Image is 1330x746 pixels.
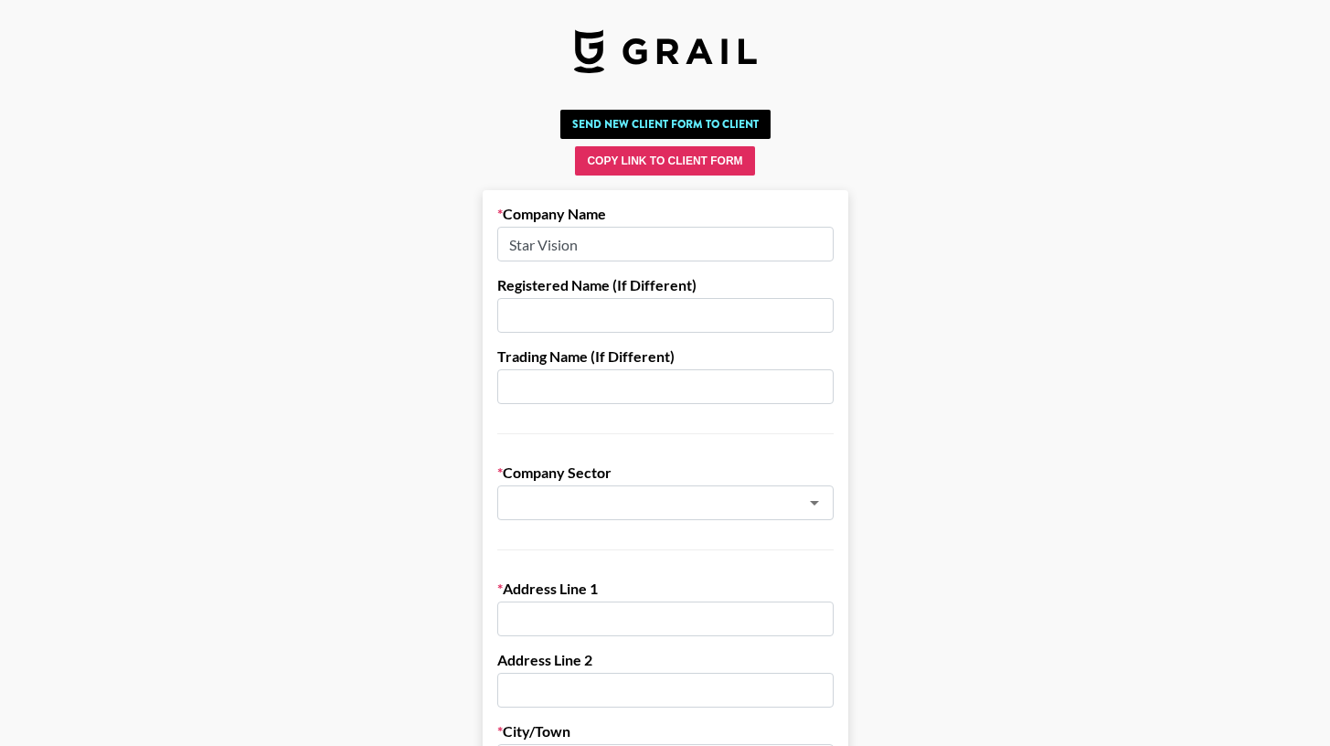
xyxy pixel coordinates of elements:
[560,110,771,139] button: Send New Client Form to Client
[497,464,834,482] label: Company Sector
[497,651,834,669] label: Address Line 2
[497,276,834,294] label: Registered Name (If Different)
[497,347,834,366] label: Trading Name (If Different)
[497,205,834,223] label: Company Name
[497,722,834,741] label: City/Town
[574,29,757,73] img: Grail Talent Logo
[802,490,827,516] button: Open
[497,580,834,598] label: Address Line 1
[575,146,754,176] button: Copy Link to Client Form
